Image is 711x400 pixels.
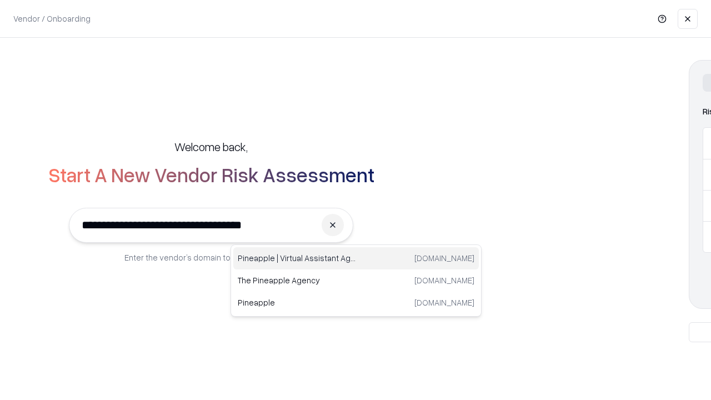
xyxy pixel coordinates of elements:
p: Pineapple | Virtual Assistant Agency [238,252,356,264]
p: [DOMAIN_NAME] [414,252,474,264]
p: [DOMAIN_NAME] [414,274,474,286]
p: Vendor / Onboarding [13,13,91,24]
p: Enter the vendor’s domain to begin onboarding [124,252,298,263]
h5: Welcome back, [174,139,248,154]
div: Suggestions [231,244,482,317]
p: [DOMAIN_NAME] [414,297,474,308]
p: Pineapple [238,297,356,308]
p: The Pineapple Agency [238,274,356,286]
h2: Start A New Vendor Risk Assessment [48,163,374,186]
